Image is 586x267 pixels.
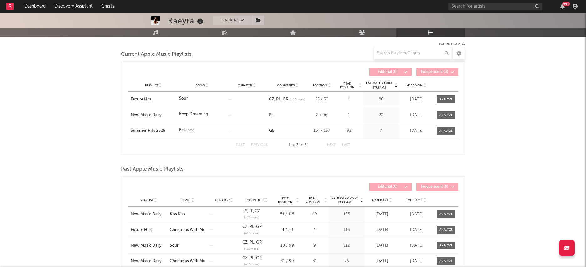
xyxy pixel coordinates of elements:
[374,47,452,59] input: Search Playlists/Charts
[213,16,252,25] button: Tracking
[236,143,245,147] button: First
[275,211,299,218] div: 51 / 115
[406,84,422,87] span: Added On
[327,143,336,147] button: Next
[275,227,299,233] div: 4 / 50
[366,211,397,218] div: [DATE]
[131,243,167,249] a: New Music Daily
[244,262,259,267] span: (+ 10 more)
[275,197,295,204] span: Exit Position
[336,112,361,118] div: 1
[238,84,252,87] span: Curator
[244,231,259,236] span: (+ 10 more)
[406,198,423,202] span: Exited On
[248,225,254,229] a: PL
[248,256,254,260] a: PL
[275,258,299,264] div: 31 / 99
[131,128,176,134] a: Summer Hits 2025
[254,225,262,229] a: GR
[242,209,247,213] a: US
[330,227,363,233] div: 116
[275,243,299,249] div: 10 / 99
[248,240,254,244] a: PL
[366,227,397,233] div: [DATE]
[168,16,205,26] div: Kaeyra
[251,143,268,147] button: Previous
[291,144,295,146] span: to
[244,215,259,220] span: (+ 15 more)
[416,183,458,191] button: Independent(9)
[179,95,188,102] div: Sour
[196,84,205,87] span: Song
[242,256,248,260] a: CZ
[401,211,432,218] div: [DATE]
[420,70,449,74] span: Independent ( 3 )
[170,243,206,249] div: Sour
[369,68,412,76] button: Editorial(0)
[401,96,432,103] div: [DATE]
[310,112,333,118] div: 2 / 96
[242,240,248,244] a: CZ
[131,112,176,118] a: New Music Daily
[215,198,230,202] span: Curator
[330,196,359,205] span: Estimated Daily Streams
[254,240,262,244] a: GR
[269,129,275,133] a: GB
[336,128,361,134] div: 92
[401,112,432,118] div: [DATE]
[416,68,458,76] button: Independent(3)
[131,211,167,218] a: New Music Daily
[330,211,363,218] div: 195
[401,128,432,134] div: [DATE]
[401,243,432,249] div: [DATE]
[253,209,260,213] a: CZ
[269,113,274,117] a: PL
[131,227,167,233] a: Future Hits
[302,227,327,233] div: 4
[247,209,253,213] a: IT
[300,144,303,146] span: of
[366,258,397,264] div: [DATE]
[336,82,358,89] span: Peak Position
[269,97,274,101] a: CZ
[336,96,361,103] div: 1
[182,198,191,202] span: Song
[401,227,432,233] div: [DATE]
[280,141,315,149] div: 1 3 3
[274,97,281,101] a: PL
[244,247,259,251] span: (+ 10 more)
[131,96,176,103] a: Future Hits
[401,258,432,264] div: [DATE]
[170,211,206,218] a: Kiss Kiss
[170,258,206,264] a: Christmas With Me
[302,211,327,218] div: 49
[179,111,208,117] div: Keep Dreaming
[342,143,350,147] button: Last
[247,198,264,202] span: Countries
[277,84,295,87] span: Countries
[365,81,394,90] span: Estimated Daily Streams
[290,97,305,102] span: (+ 10 more)
[302,197,323,204] span: Peak Position
[420,185,449,189] span: Independent ( 9 )
[254,256,262,260] a: GR
[179,127,194,133] div: Kiss Kiss
[365,112,397,118] div: 20
[373,70,402,74] span: Editorial ( 0 )
[121,51,192,58] span: Current Apple Music Playlists
[372,198,388,202] span: Added On
[131,258,167,264] a: New Music Daily
[330,258,363,264] div: 75
[302,258,327,264] div: 31
[140,198,154,202] span: Playlist
[170,227,206,233] a: Christmas With Me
